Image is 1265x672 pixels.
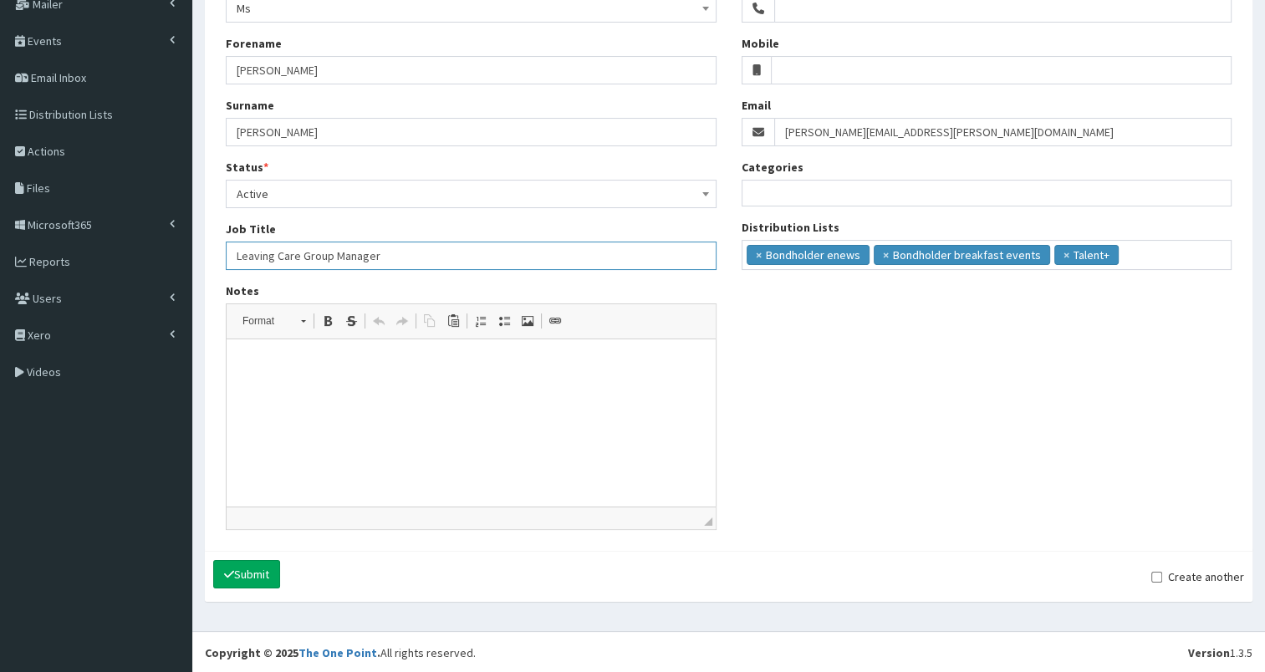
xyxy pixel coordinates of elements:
[227,339,716,507] iframe: Rich Text Editor, notes
[418,310,441,332] a: Copy (Ctrl+C)
[516,310,539,332] a: Image
[883,247,889,263] span: ×
[1188,645,1230,660] b: Version
[31,70,86,85] span: Email Inbox
[226,35,282,52] label: Forename
[1054,245,1119,265] li: Talent+
[742,219,839,236] label: Distribution Lists
[226,283,259,299] label: Notes
[742,35,779,52] label: Mobile
[441,310,465,332] a: Paste (Ctrl+V)
[205,645,380,660] strong: Copyright © 2025 .
[543,310,567,332] a: Link (Ctrl+L)
[492,310,516,332] a: Insert/Remove Bulleted List
[742,159,803,176] label: Categories
[1151,568,1244,585] label: Create another
[233,309,314,333] a: Format
[367,310,390,332] a: Undo (Ctrl+Z)
[28,33,62,48] span: Events
[1188,644,1252,661] div: 1.3.5
[226,97,274,114] label: Surname
[33,291,62,306] span: Users
[237,182,706,206] span: Active
[742,97,771,114] label: Email
[298,645,377,660] a: The One Point
[704,517,712,526] span: Drag to resize
[1151,572,1162,583] input: Create another
[213,560,280,588] button: Submit
[226,159,268,176] label: Status
[29,107,113,122] span: Distribution Lists
[226,180,717,208] span: Active
[234,310,293,332] span: Format
[1064,247,1069,263] span: ×
[469,310,492,332] a: Insert/Remove Numbered List
[747,245,870,265] li: Bondholder enews
[28,217,92,232] span: Microsoft365
[27,364,61,379] span: Videos
[390,310,414,332] a: Redo (Ctrl+Y)
[29,254,70,269] span: Reports
[339,310,363,332] a: Strike Through
[28,328,51,343] span: Xero
[316,310,339,332] a: Bold (Ctrl+B)
[226,221,276,237] label: Job Title
[756,247,762,263] span: ×
[28,144,65,159] span: Actions
[27,181,50,196] span: Files
[874,245,1050,265] li: Bondholder breakfast events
